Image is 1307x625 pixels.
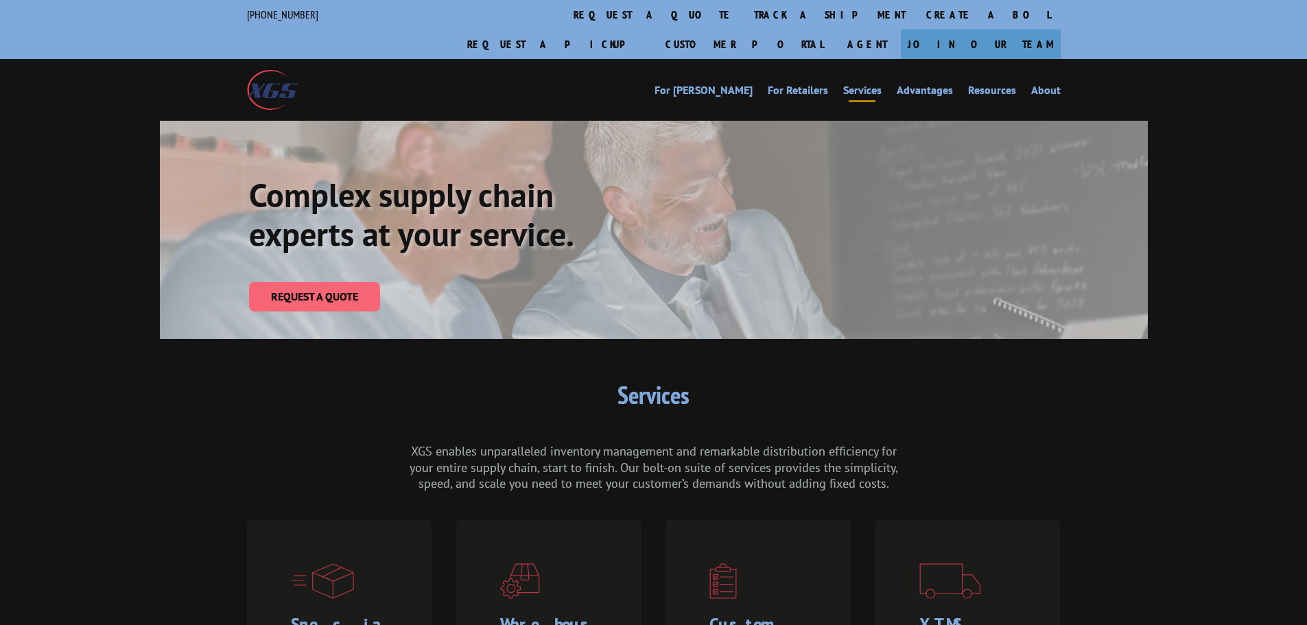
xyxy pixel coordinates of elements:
[1031,85,1061,100] a: About
[249,282,380,311] a: Request a Quote
[500,563,540,599] img: xgs-icon-warehouseing-cutting-fulfillment-red
[768,85,828,100] a: For Retailers
[247,8,318,21] a: [PHONE_NUMBER]
[457,30,655,59] a: Request a pickup
[709,563,737,599] img: xgs-icon-custom-logistics-solutions-red
[291,563,354,599] img: xgs-icon-specialized-ltl-red
[834,30,901,59] a: Agent
[407,383,901,414] h1: Services
[968,85,1016,100] a: Resources
[249,176,661,255] p: Complex supply chain experts at your service.
[843,85,882,100] a: Services
[655,85,753,100] a: For [PERSON_NAME]
[655,30,834,59] a: Customer Portal
[901,30,1061,59] a: Join Our Team
[897,85,953,100] a: Advantages
[407,443,901,492] p: XGS enables unparalleled inventory management and remarkable distribution efficiency for your ent...
[919,563,980,599] img: xgs-icon-transportation-forms-red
